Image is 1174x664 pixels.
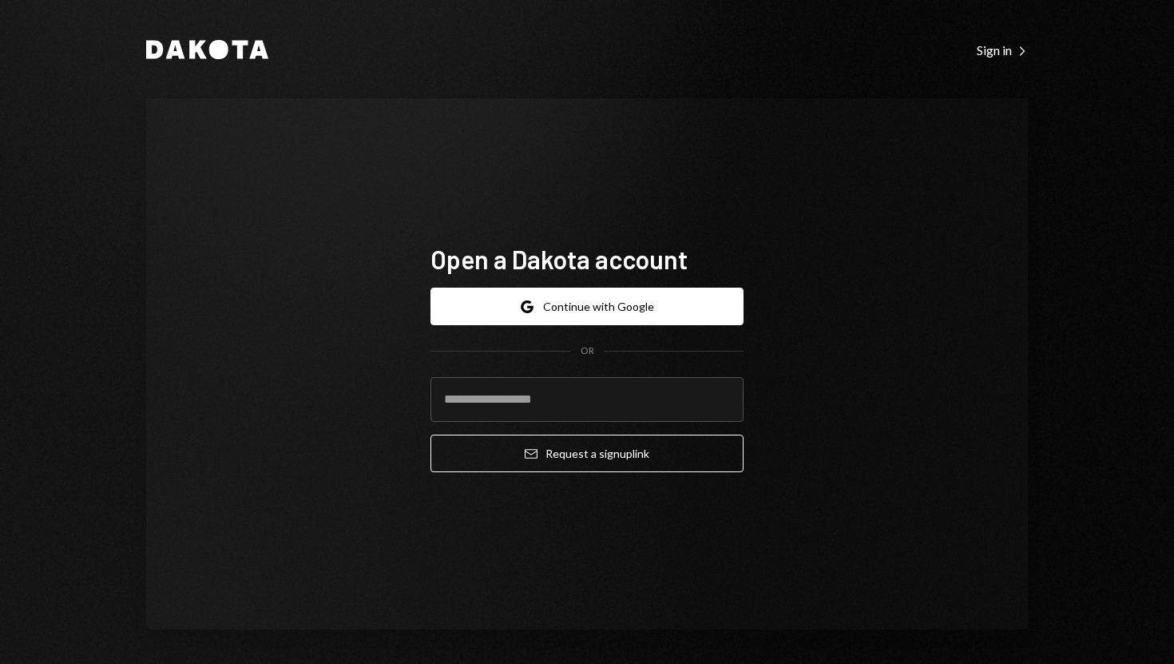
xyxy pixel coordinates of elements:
div: Sign in [977,42,1028,58]
h1: Open a Dakota account [430,243,744,275]
a: Sign in [977,41,1028,58]
div: OR [581,344,594,358]
button: Request a signuplink [430,435,744,472]
button: Continue with Google [430,288,744,325]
